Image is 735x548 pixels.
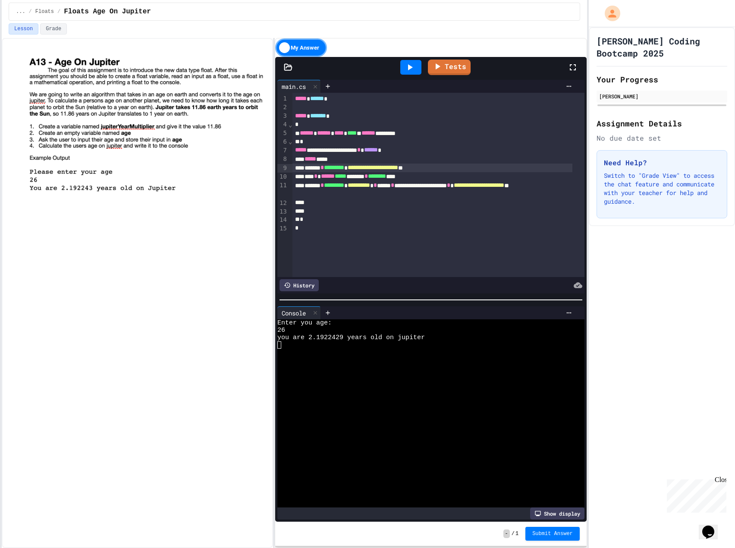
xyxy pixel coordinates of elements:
span: Floats Age On Jupiter [64,6,151,17]
div: 5 [277,129,288,138]
button: Grade [40,23,67,35]
div: Chat with us now!Close [3,3,60,55]
iframe: chat widget [699,513,726,539]
button: Lesson [9,23,38,35]
div: Show display [530,507,584,520]
span: / [57,8,60,15]
div: 7 [277,146,288,155]
div: 9 [277,164,288,173]
button: Submit Answer [525,527,580,541]
div: 13 [277,208,288,216]
div: main.cs [277,80,321,93]
div: Console [277,306,321,319]
div: 12 [277,199,288,208]
h2: Your Progress [597,73,727,85]
h1: [PERSON_NAME] Coding Bootcamp 2025 [597,35,727,59]
div: Console [277,309,310,318]
div: 4 [277,120,288,129]
div: 6 [277,138,288,146]
div: main.cs [277,82,310,91]
div: 10 [277,173,288,181]
div: [PERSON_NAME] [599,92,725,100]
span: / [29,8,32,15]
span: - [503,529,510,538]
p: Switch to "Grade View" to access the chat feature and communicate with your teacher for help and ... [604,171,720,206]
div: History [280,279,319,291]
a: Tests [428,60,471,75]
div: 8 [277,155,288,164]
div: 11 [277,181,288,199]
div: 3 [277,112,288,120]
span: ... [16,8,25,15]
span: Enter you age: [277,319,332,327]
span: 1 [515,530,518,537]
span: you are 2.1922429 years old on jupiter [277,334,425,341]
span: Submit Answer [532,530,573,537]
span: Fold line [288,138,292,145]
h3: Need Help? [604,157,720,168]
div: 15 [277,224,288,233]
div: My Account [596,3,622,23]
div: 2 [277,103,288,112]
div: No due date set [597,133,727,143]
span: / [512,530,515,537]
div: 1 [277,94,288,103]
span: 26 [277,327,285,334]
h2: Assignment Details [597,117,727,129]
iframe: chat widget [663,476,726,513]
span: Fold line [288,121,292,128]
span: Floats [35,8,54,15]
div: 14 [277,216,288,224]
